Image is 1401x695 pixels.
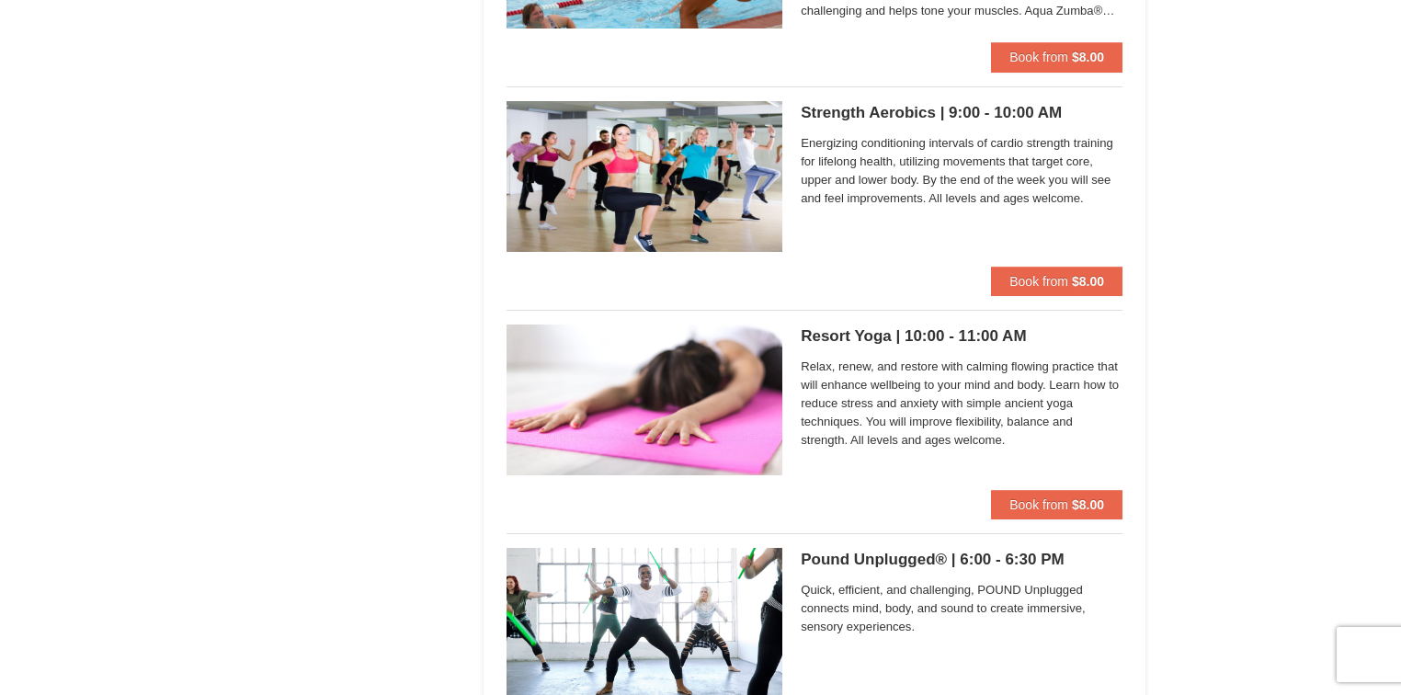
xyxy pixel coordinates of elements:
[1072,274,1104,289] strong: $8.00
[991,42,1122,72] button: Book from $8.00
[1009,274,1068,289] span: Book from
[801,134,1122,208] span: Energizing conditioning intervals of cardio strength training for lifelong health, utilizing move...
[801,104,1122,122] h5: Strength Aerobics | 9:00 - 10:00 AM
[1009,50,1068,64] span: Book from
[801,551,1122,569] h5: Pound Unplugged® | 6:00 - 6:30 PM
[507,101,782,252] img: 6619873-743-43c5cba0.jpeg
[801,327,1122,346] h5: Resort Yoga | 10:00 - 11:00 AM
[991,267,1122,296] button: Book from $8.00
[1072,497,1104,512] strong: $8.00
[991,490,1122,519] button: Book from $8.00
[801,358,1122,450] span: Relax, renew, and restore with calming flowing practice that will enhance wellbeing to your mind ...
[1009,497,1068,512] span: Book from
[507,325,782,475] img: 6619873-740-369cfc48.jpeg
[801,581,1122,636] span: Quick, efficient, and challenging, POUND Unplugged connects mind, body, and sound to create immer...
[1072,50,1104,64] strong: $8.00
